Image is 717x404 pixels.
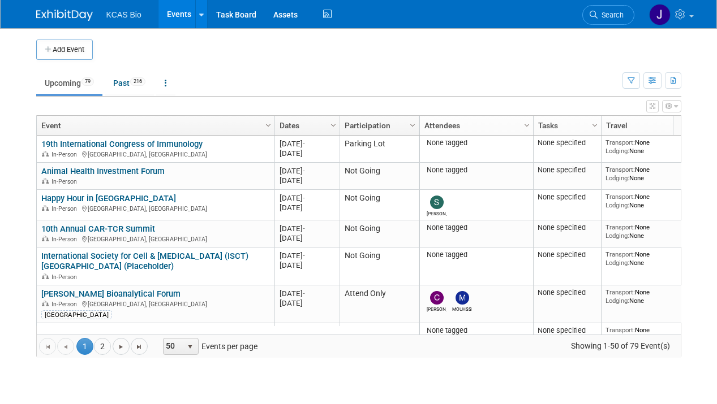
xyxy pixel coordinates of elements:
span: - [303,251,305,260]
a: Participation [345,116,411,135]
span: Showing 1-50 of 79 Event(s) [560,338,680,354]
span: Go to the first page [43,342,52,351]
span: - [303,289,305,298]
div: None None [606,223,687,240]
div: None specified [538,166,596,175]
div: None None [606,138,687,155]
div: [DATE] [280,260,334,270]
div: [DATE] [280,251,334,260]
div: [DATE] [280,176,334,185]
span: Lodging: [606,232,629,240]
div: None specified [538,326,596,335]
span: In-Person [51,301,80,308]
a: International Society for Cell & [MEDICAL_DATA] (ISCT) [GEOGRAPHIC_DATA] (Placeholder) [41,251,248,272]
img: In-Person Event [42,151,49,157]
span: 216 [130,77,145,86]
div: [GEOGRAPHIC_DATA], [GEOGRAPHIC_DATA] [41,149,269,159]
div: None tagged [424,326,529,335]
td: Not Going [340,163,419,190]
span: Transport: [606,166,635,173]
div: [GEOGRAPHIC_DATA], [GEOGRAPHIC_DATA] [41,234,269,244]
div: None specified [538,223,596,232]
span: Lodging: [606,297,629,305]
div: [DATE] [280,193,334,203]
span: - [303,167,305,175]
a: Upcoming79 [36,72,102,94]
div: None tagged [424,138,529,147]
span: In-Person [51,178,80,185]
span: In-Person [51,236,80,243]
span: Transport: [606,223,635,231]
td: Parking Lot [340,136,419,163]
div: [DATE] [280,224,334,233]
span: Transport: [606,138,635,146]
img: In-Person Event [42,178,49,184]
button: Add Event [36,40,93,60]
img: MOUHSSIN OUFIR [456,291,469,305]
div: None None [606,288,687,305]
td: Not Going [340,247,419,285]
td: Attend Only [340,285,419,323]
a: Go to the next page [113,338,130,355]
div: None None [606,250,687,267]
td: Not Going [340,190,419,220]
span: Transport: [606,288,635,296]
span: 50 [164,338,183,354]
span: Column Settings [329,121,338,130]
span: - [303,224,305,233]
div: None specified [538,288,596,297]
div: [DATE] [280,203,334,212]
span: Transport: [606,193,635,201]
img: Sara Herrmann [430,196,444,209]
a: 10th Annual CAR-TCR Summit [41,224,155,234]
img: In-Person Event [42,236,49,241]
a: Column Settings [327,116,340,133]
div: None specified [538,193,596,202]
span: select [186,342,195,351]
span: 1 [76,338,93,355]
a: [PERSON_NAME] Bioanalytical Forum [41,289,181,299]
img: ExhibitDay [36,10,93,21]
a: Tasks [538,116,594,135]
a: Event [41,116,267,135]
span: Go to the next page [117,342,126,351]
span: Column Settings [264,121,273,130]
div: [GEOGRAPHIC_DATA], [GEOGRAPHIC_DATA] [41,299,269,309]
span: Lodging: [606,174,629,182]
a: Go to the first page [39,338,56,355]
a: Column Settings [406,116,419,133]
img: Charisse Fernandez [430,291,444,305]
span: Go to the previous page [61,342,70,351]
div: None specified [538,250,596,259]
img: In-Person Event [42,273,49,279]
div: None specified [538,138,596,147]
div: MOUHSSIN OUFIR [452,305,472,312]
td: Not Going [340,323,419,350]
span: In-Person [51,151,80,158]
a: Column Settings [262,116,274,133]
span: - [303,194,305,202]
span: In-Person [51,205,80,212]
span: Lodging: [606,201,629,209]
span: Lodging: [606,147,629,155]
span: Column Settings [408,121,417,130]
div: Charisse Fernandez [427,305,446,312]
div: [GEOGRAPHIC_DATA] [41,310,112,319]
div: [DATE] [280,149,334,158]
a: Go to the previous page [57,338,74,355]
a: Travel [606,116,684,135]
div: None None [606,326,687,342]
span: - [303,140,305,148]
td: Not Going [340,220,419,247]
span: Search [598,11,624,19]
a: Go to the last page [131,338,148,355]
a: 2 [94,338,111,355]
img: In-Person Event [42,301,49,306]
span: Transport: [606,326,635,334]
div: None tagged [424,250,529,259]
div: [DATE] [280,233,334,243]
div: [DATE] [280,298,334,308]
div: None tagged [424,166,529,175]
a: Past216 [105,72,154,94]
div: [DATE] [280,166,334,176]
